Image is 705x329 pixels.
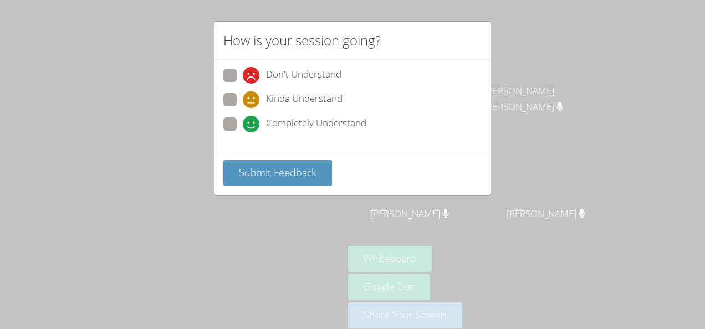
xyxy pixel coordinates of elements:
span: Submit Feedback [239,166,316,179]
span: Don't Understand [266,67,341,84]
span: Completely Understand [266,116,366,132]
h2: How is your session going? [223,30,381,50]
span: Kinda Understand [266,91,343,108]
button: Submit Feedback [223,160,332,186]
